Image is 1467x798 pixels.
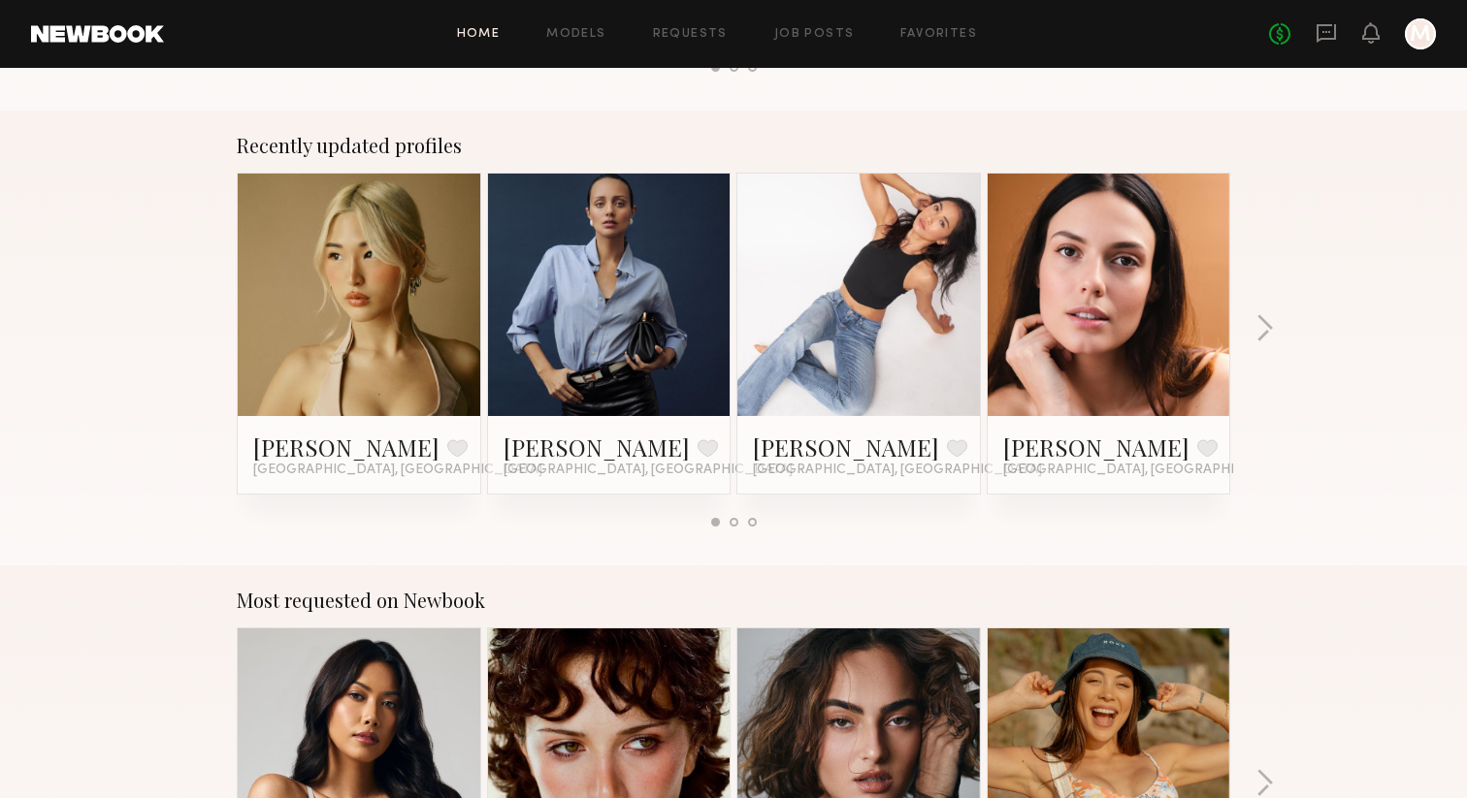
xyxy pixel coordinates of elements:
a: M [1405,18,1436,49]
a: Job Posts [774,28,855,41]
a: [PERSON_NAME] [753,431,939,463]
div: Recently updated profiles [237,134,1230,157]
a: Favorites [900,28,977,41]
span: [GEOGRAPHIC_DATA], [GEOGRAPHIC_DATA] [1003,463,1292,478]
a: Home [457,28,501,41]
span: [GEOGRAPHIC_DATA], [GEOGRAPHIC_DATA] [753,463,1042,478]
a: Models [546,28,605,41]
span: [GEOGRAPHIC_DATA], [GEOGRAPHIC_DATA] [504,463,793,478]
span: [GEOGRAPHIC_DATA], [GEOGRAPHIC_DATA] [253,463,542,478]
a: [PERSON_NAME] [504,431,690,463]
a: Requests [653,28,728,41]
a: [PERSON_NAME] [253,431,440,463]
div: Most requested on Newbook [237,589,1230,612]
a: [PERSON_NAME] [1003,431,1190,463]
